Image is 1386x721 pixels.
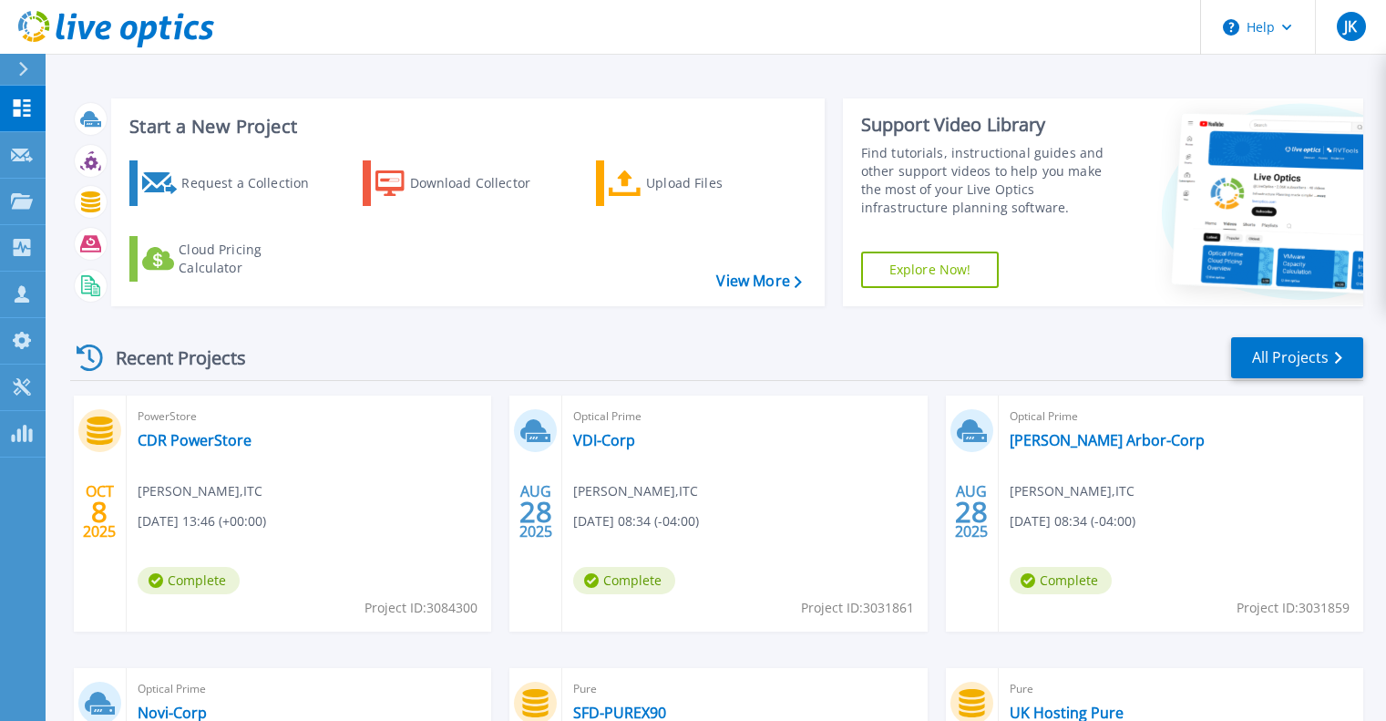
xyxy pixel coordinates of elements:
a: VDI-Corp [573,431,635,449]
span: Complete [138,567,240,594]
span: 28 [519,504,552,520]
div: Cloud Pricing Calculator [179,241,324,277]
span: [PERSON_NAME] , ITC [138,481,262,501]
a: View More [716,273,801,290]
h3: Start a New Project [129,117,801,137]
span: Pure [573,679,916,699]
span: 8 [91,504,108,520]
span: [DATE] 08:34 (-04:00) [573,511,699,531]
span: Optical Prime [1010,407,1352,427]
span: Project ID: 3084300 [364,598,477,618]
div: Support Video Library [861,113,1123,137]
span: Complete [1010,567,1112,594]
span: Pure [1010,679,1352,699]
span: PowerStore [138,407,480,427]
a: Explore Now! [861,252,1000,288]
div: AUG 2025 [954,479,989,545]
span: JK [1344,19,1357,34]
div: Download Collector [410,165,556,201]
a: Cloud Pricing Calculator [129,236,333,282]
div: Upload Files [646,165,792,201]
div: OCT 2025 [82,479,117,545]
span: Optical Prime [138,679,480,699]
span: Project ID: 3031859 [1237,598,1350,618]
span: Optical Prime [573,407,916,427]
div: Request a Collection [181,165,327,201]
span: Complete [573,567,675,594]
span: [PERSON_NAME] , ITC [1010,481,1134,501]
div: AUG 2025 [518,479,553,545]
a: Upload Files [596,160,799,206]
a: Request a Collection [129,160,333,206]
div: Recent Projects [70,335,271,380]
a: [PERSON_NAME] Arbor-Corp [1010,431,1205,449]
span: 28 [955,504,988,520]
span: [DATE] 08:34 (-04:00) [1010,511,1135,531]
a: Download Collector [363,160,566,206]
span: [PERSON_NAME] , ITC [573,481,698,501]
span: Project ID: 3031861 [801,598,914,618]
a: All Projects [1231,337,1363,378]
span: [DATE] 13:46 (+00:00) [138,511,266,531]
a: CDR PowerStore [138,431,252,449]
div: Find tutorials, instructional guides and other support videos to help you make the most of your L... [861,144,1123,217]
